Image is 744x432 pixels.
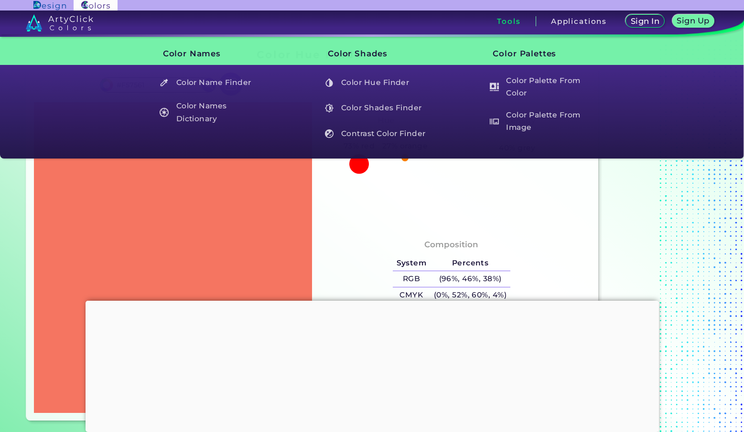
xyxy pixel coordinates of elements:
iframe: Advertisement [602,45,722,423]
h5: (96%, 46%, 38%) [430,271,510,287]
h5: Color Palette From Color [485,74,596,101]
img: icon_color_contrast_white.svg [325,129,334,138]
h5: Percents [430,255,510,271]
a: Color Names Dictionary [154,99,267,126]
a: Color Shades Finder [320,99,432,117]
h5: CMYK [393,287,430,303]
a: Sign In [625,14,665,28]
h5: (0%, 52%, 60%, 4%) [430,287,510,303]
a: Color Palette From Color [485,74,597,101]
h3: Color Palettes [477,42,597,66]
h5: Color Hue Finder [320,74,431,92]
img: icon_color_shades_white.svg [325,104,334,113]
img: icon_color_names_dictionary_white.svg [160,108,169,117]
h4: Composition [424,238,478,252]
img: icon_color_name_finder_white.svg [160,78,169,87]
h5: Sign In [630,17,659,25]
h5: Color Names Dictionary [155,99,267,126]
a: Color Name Finder [154,74,267,92]
img: ArtyClick Design logo [33,1,65,10]
h5: System [393,255,430,271]
h3: Applications [551,18,607,25]
h3: Color Shades [312,42,432,66]
h5: Color Name Finder [155,74,267,92]
img: icon_col_pal_col_white.svg [490,83,499,92]
a: Contrast Color Finder [320,125,432,143]
img: logo_artyclick_colors_white.svg [26,14,93,32]
h3: Tools [497,18,520,25]
h5: RGB [393,271,430,287]
img: icon_palette_from_image_white.svg [490,117,499,126]
h5: Contrast Color Finder [320,125,431,143]
a: Sign Up [672,14,714,28]
a: Color Hue Finder [320,74,432,92]
h5: Color Palette From Image [485,108,596,135]
h5: Color Shades Finder [320,99,431,117]
a: Color Palette From Image [485,108,597,135]
iframe: Advertisement [86,301,659,430]
h5: Sign Up [677,17,710,25]
img: icon_color_hue_white.svg [325,78,334,87]
h3: Color Names [147,42,267,66]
